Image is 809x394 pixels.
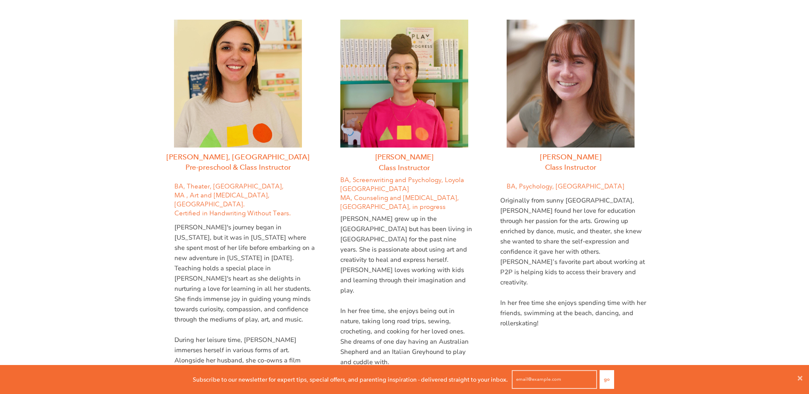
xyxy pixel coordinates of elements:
p: In her free time she enjoys spending time with her friends, swimming at the beach, dancing, and r... [500,298,647,328]
input: email@example.com [512,370,597,389]
font: MA, Counseling and [MEDICAL_DATA], [340,194,459,202]
font: BA, Screenwriting and Psychology, Loyola [340,176,464,184]
font: [GEOGRAPHIC_DATA] [340,185,409,193]
p: In her free time, she enjoys being out in nature, taking long road trips, sewing, crocheting, and... [340,306,475,367]
font: [GEOGRAPHIC_DATA], in progress [340,203,446,211]
span: BA, Psychology, [GEOGRAPHIC_DATA] [507,183,624,190]
span: Class Instructor [379,163,430,172]
button: Go [600,370,614,389]
p: Subscribe to our newsletter for expert tips, special offers, and parenting inspiration - delivere... [193,375,508,384]
p: [PERSON_NAME] grew up in the [GEOGRAPHIC_DATA] but has been living in [GEOGRAPHIC_DATA] for the p... [340,214,475,295]
p: [PERSON_NAME]'s journey began in [US_STATE], but it was in [US_STATE] where she spent most of her... [174,222,315,324]
font: MA , Art and [MEDICAL_DATA], [GEOGRAPHIC_DATA]. [174,191,270,208]
span: Pre-preschool & Class Instructor [186,163,291,172]
h3: [PERSON_NAME], [GEOGRAPHIC_DATA] [162,152,315,162]
p: Originally from sunny [GEOGRAPHIC_DATA], [PERSON_NAME] found her love for education through her p... [500,195,647,287]
span: Class Instructor [545,163,596,172]
font: Certified in Handwriting Without Tears. [174,209,291,217]
span: [PERSON_NAME] [375,153,433,162]
font: BA, Theater, [GEOGRAPHIC_DATA], [174,183,284,190]
h3: [PERSON_NAME] [494,152,647,162]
